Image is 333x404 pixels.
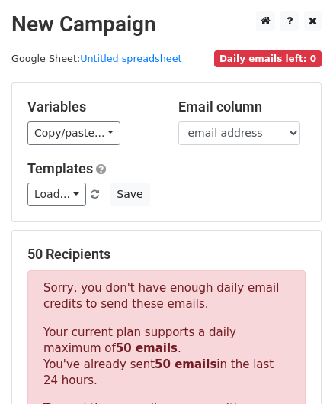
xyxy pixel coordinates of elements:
strong: 50 emails [155,357,216,371]
strong: 50 emails [116,341,178,355]
a: Load... [27,183,86,206]
p: Sorry, you don't have enough daily email credits to send these emails. [43,280,290,312]
span: Daily emails left: 0 [214,50,322,67]
h2: New Campaign [11,11,322,37]
a: Untitled spreadsheet [80,53,181,64]
a: Templates [27,160,93,176]
small: Google Sheet: [11,53,182,64]
iframe: Chat Widget [257,331,333,404]
p: Your current plan supports a daily maximum of . You've already sent in the last 24 hours. [43,325,290,389]
a: Daily emails left: 0 [214,53,322,64]
h5: Variables [27,99,155,115]
h5: 50 Recipients [27,246,306,263]
button: Save [110,183,149,206]
h5: Email column [178,99,306,115]
a: Copy/paste... [27,121,120,145]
